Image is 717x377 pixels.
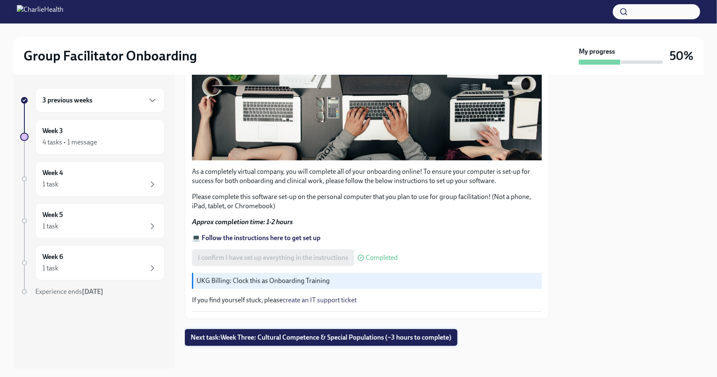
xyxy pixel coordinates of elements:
h2: Group Facilitator Onboarding [24,47,197,64]
h6: 3 previous weeks [42,96,92,105]
img: CharlieHealth [17,5,63,18]
p: Please complete this software set-up on the personal computer that you plan to use for group faci... [192,192,542,211]
h6: Week 4 [42,168,63,178]
p: UKG Billing: Clock this as Onboarding Training [197,276,538,285]
button: Next task:Week Three: Cultural Competence & Special Populations (~3 hours to complete) [185,329,457,346]
a: create an IT support ticket [283,296,357,304]
div: 1 task [42,180,58,189]
a: Week 41 task [20,161,165,196]
strong: [DATE] [82,288,103,296]
p: As a completely virtual company, you will complete all of your onboarding online! To ensure your ... [192,167,542,186]
div: 4 tasks • 1 message [42,138,97,147]
div: 1 task [42,222,58,231]
div: 3 previous weeks [35,88,165,113]
strong: Approx completion time: 1-2 hours [192,218,293,226]
div: 1 task [42,264,58,273]
strong: My progress [579,47,615,56]
h6: Week 3 [42,126,63,136]
p: If you find yourself stuck, please [192,296,542,305]
h6: Week 5 [42,210,63,220]
h6: Week 6 [42,252,63,262]
a: Week 34 tasks • 1 message [20,119,165,154]
a: Week 51 task [20,203,165,238]
span: Next task : Week Three: Cultural Competence & Special Populations (~3 hours to complete) [191,333,452,342]
a: 💻 Follow the instructions here to get set up [192,234,320,242]
a: Week 61 task [20,245,165,280]
h3: 50% [670,48,693,63]
span: Completed [366,254,398,261]
span: Experience ends [35,288,103,296]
